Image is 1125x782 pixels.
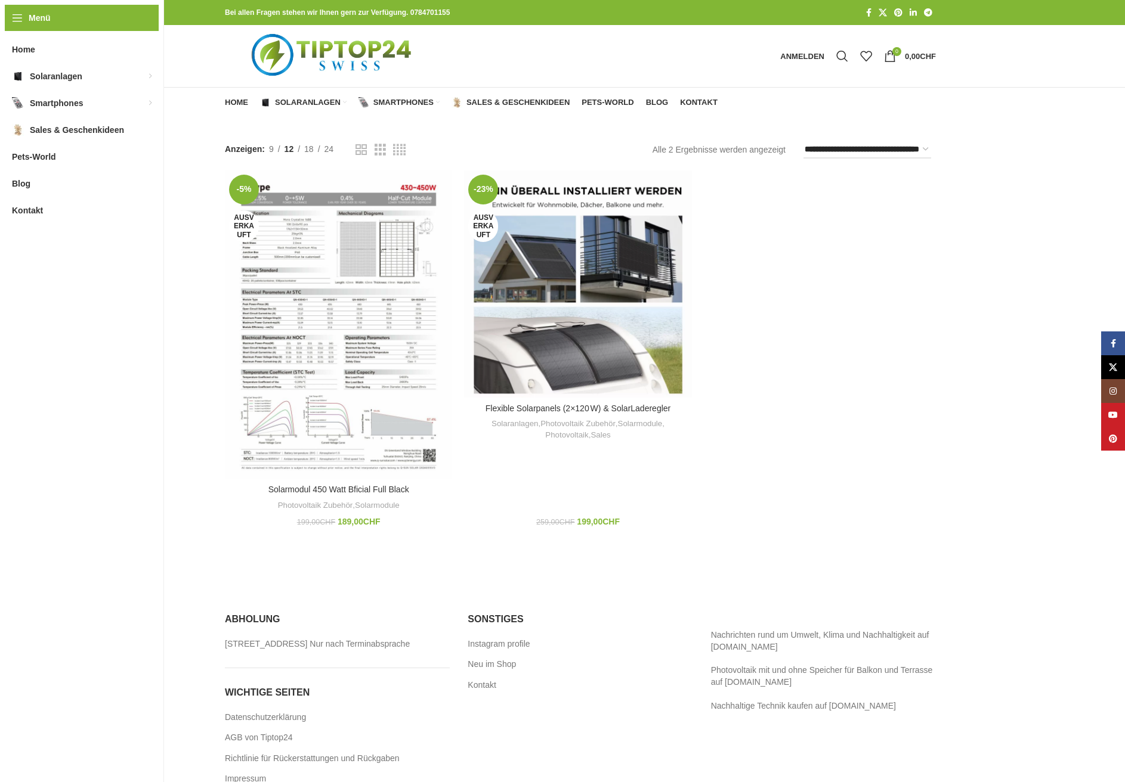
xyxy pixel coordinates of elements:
a: Kontakt [468,679,497,691]
a: Pinterest Social Link [891,5,906,21]
span: Solaranlagen [30,66,82,87]
a: Solarmodul 450 Watt Bficial Full Black [268,485,409,494]
a: Neu im Shop [468,659,517,671]
span: Smartphones [30,92,83,114]
span: Home [225,98,248,107]
span: CHF [363,517,381,526]
a: Blog [646,91,669,114]
bdi: 189,00 [338,517,381,526]
span: Solaranlagen [275,98,341,107]
a: Solarmodule [618,418,663,430]
a: Anmelden [774,44,830,68]
img: Smartphones [12,97,24,109]
a: Sales [591,430,610,441]
a: Solaranlagen [260,91,347,114]
span: Sales & Geschenkideen [466,98,570,107]
a: Facebook Social Link [1101,331,1125,355]
strong: Bei allen Fragen stehen wir Ihnen gern zur Verfügung. 0784701155 [225,8,450,17]
h5: Wichtige seiten [225,686,450,699]
span: CHF [602,517,620,526]
img: Sales & Geschenkideen [452,97,462,108]
span: Anmelden [780,52,824,60]
a: Flexible Solarpanels (2×120 W) & SolarLaderegler [464,170,691,398]
bdi: 199,00 [297,518,335,526]
h5: Sonstiges [468,613,693,626]
a: Solarmodule [355,500,400,511]
span: 12 [285,144,294,154]
span: CHF [920,52,936,61]
a: Sales & Geschenkideen [452,91,570,114]
p: Alle 2 Ergebnisse werden angezeigt [653,143,786,156]
bdi: 0,00 [905,52,936,61]
a: Photovoltaik Zubehör [540,418,616,430]
span: Sales & Geschenkideen [30,119,124,141]
a: Rasteransicht 2 [356,142,367,157]
img: Solaranlagen [260,97,271,108]
a: Nachhaltige Technik kaufen auf [DOMAIN_NAME] [711,701,896,710]
span: Ausverkauft [468,210,498,242]
span: Blog [12,173,30,194]
span: Blog [646,98,669,107]
span: 24 [324,144,334,154]
a: 0 0,00CHF [878,44,942,68]
div: , , , , [470,418,685,440]
bdi: 259,00 [536,518,574,526]
h5: Abholung [225,613,450,626]
span: CHF [560,518,575,526]
a: X Social Link [875,5,891,21]
a: Photovoltaik [545,430,588,441]
span: Anzeigen [225,142,265,156]
a: Home [225,91,248,114]
span: Smartphones [373,98,434,107]
img: Solaranlagen [12,70,24,82]
div: Hauptnavigation [219,91,724,114]
a: Instagram Social Link [1101,379,1125,403]
span: Pets-World [582,98,633,107]
div: Meine Wunschliste [854,44,878,68]
span: -5% [229,175,259,204]
a: Rasteransicht 3 [375,142,386,157]
a: X Social Link [1101,355,1125,379]
a: 18 [300,142,318,156]
a: Pets-World [582,91,633,114]
span: Pets-World [12,146,56,167]
span: Kontakt [12,200,43,221]
a: Photovoltaik Zubehör [278,500,353,511]
a: Solarmodul 450 Watt Bficial Full Black [225,170,452,479]
a: Pinterest Social Link [1101,427,1125,451]
a: Richtlinie für Rückerstattungen und Rückgaben [225,753,401,765]
span: 9 [269,144,274,154]
a: Datenschutzerklärung [225,712,307,724]
img: Tiptop24 Nachhaltige & Faire Produkte [225,25,441,87]
a: 9 [265,142,278,156]
span: Home [12,39,35,60]
span: Ausverkauft [229,210,259,242]
a: Suche [830,44,854,68]
a: 24 [320,142,338,156]
a: AGB von Tiptop24 [225,732,294,744]
span: Kontakt [680,98,718,107]
a: Rasteransicht 4 [393,142,406,157]
img: Smartphones [358,97,369,108]
a: Photovoltaik mit und ohne Speicher für Balkon und Terrasse auf [DOMAIN_NAME] [711,665,933,687]
a: Nachrichten rund um Umwelt, Klima und Nachhaltigkeit auf [DOMAIN_NAME] [711,630,929,651]
span: 0 [892,47,901,56]
span: -23% [468,175,498,204]
a: Instagram profile [468,638,531,650]
a: LinkedIn Social Link [906,5,920,21]
a: [STREET_ADDRESS] Nur nach Terminabsprache [225,638,411,650]
a: Telegram Social Link [920,5,936,21]
a: Kontakt [680,91,718,114]
a: YouTube Social Link [1101,403,1125,427]
a: Solaranlagen [492,418,538,430]
a: Smartphones [358,91,440,114]
span: 18 [304,144,314,154]
select: Shop-Reihenfolge [803,141,931,159]
a: 12 [280,142,298,156]
a: Flexible Solarpanels (2×120 W) & SolarLaderegler [486,404,671,413]
span: CHF [320,518,335,526]
img: Sales & Geschenkideen [12,124,24,136]
bdi: 199,00 [577,517,620,526]
div: , [231,500,446,511]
